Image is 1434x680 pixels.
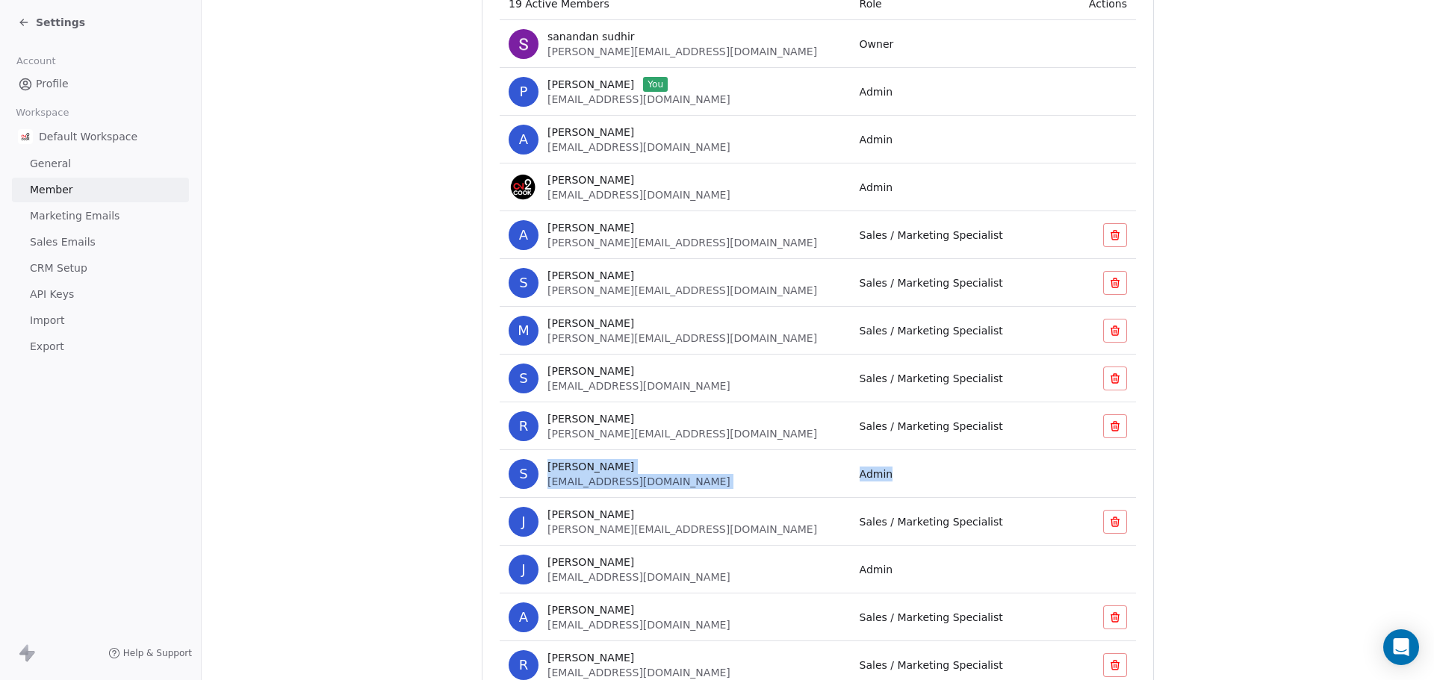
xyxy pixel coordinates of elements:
[547,125,634,140] span: [PERSON_NAME]
[860,134,893,146] span: Admin
[509,316,538,346] span: M
[547,220,634,235] span: [PERSON_NAME]
[643,77,668,92] span: You
[547,29,635,44] span: sanandan sudhir
[30,287,74,302] span: API Keys
[547,428,817,440] span: [PERSON_NAME][EMAIL_ADDRESS][DOMAIN_NAME]
[509,459,538,489] span: S
[18,15,85,30] a: Settings
[509,507,538,537] span: J
[509,364,538,393] span: S
[547,571,730,583] span: [EMAIL_ADDRESS][DOMAIN_NAME]
[12,308,189,333] a: Import
[547,284,817,296] span: [PERSON_NAME][EMAIL_ADDRESS][DOMAIN_NAME]
[30,208,119,224] span: Marketing Emails
[12,152,189,176] a: General
[860,659,1003,671] span: Sales / Marketing Specialist
[10,50,62,72] span: Account
[12,72,189,96] a: Profile
[860,372,1003,384] span: Sales / Marketing Specialist
[860,181,893,193] span: Admin
[509,125,538,155] span: A
[547,364,634,378] span: [PERSON_NAME]
[860,86,893,98] span: Admin
[547,411,634,426] span: [PERSON_NAME]
[547,667,730,679] span: [EMAIL_ADDRESS][DOMAIN_NAME]
[30,339,64,355] span: Export
[509,29,538,59] img: kRIQ9gOQHcDie3rR_rtjW3JpV223tEqfrfqtgl4jBbI
[36,15,85,30] span: Settings
[30,234,96,250] span: Sales Emails
[860,38,894,50] span: Owner
[547,332,817,344] span: [PERSON_NAME][EMAIL_ADDRESS][DOMAIN_NAME]
[36,76,69,92] span: Profile
[860,564,893,575] span: Admin
[860,325,1003,337] span: Sales / Marketing Specialist
[12,230,189,255] a: Sales Emails
[547,619,730,631] span: [EMAIL_ADDRESS][DOMAIN_NAME]
[123,647,192,659] span: Help & Support
[30,261,87,276] span: CRM Setup
[509,172,538,202] img: Screenshot%202025-06-25%20095108.png
[12,204,189,228] a: Marketing Emails
[30,182,73,198] span: Member
[547,507,634,522] span: [PERSON_NAME]
[12,334,189,359] a: Export
[509,650,538,680] span: R
[547,237,817,249] span: [PERSON_NAME][EMAIL_ADDRESS][DOMAIN_NAME]
[547,380,730,392] span: [EMAIL_ADDRESS][DOMAIN_NAME]
[547,46,817,57] span: [PERSON_NAME][EMAIL_ADDRESS][DOMAIN_NAME]
[18,129,33,144] img: on2cook%20logo-04%20copy.jpg
[509,220,538,250] span: A
[509,268,538,298] span: S
[547,93,730,105] span: [EMAIL_ADDRESS][DOMAIN_NAME]
[30,156,71,172] span: General
[547,268,634,283] span: [PERSON_NAME]
[547,172,634,187] span: [PERSON_NAME]
[509,602,538,632] span: A
[547,459,634,474] span: [PERSON_NAME]
[39,129,137,144] span: Default Workspace
[108,647,192,659] a: Help & Support
[509,555,538,584] span: J
[860,516,1003,528] span: Sales / Marketing Specialist
[860,229,1003,241] span: Sales / Marketing Specialist
[30,313,64,328] span: Import
[547,555,634,570] span: [PERSON_NAME]
[547,650,634,665] span: [PERSON_NAME]
[860,611,1003,623] span: Sales / Marketing Specialist
[547,523,817,535] span: [PERSON_NAME][EMAIL_ADDRESS][DOMAIN_NAME]
[1383,629,1419,665] div: Open Intercom Messenger
[10,102,75,124] span: Workspace
[12,282,189,307] a: API Keys
[547,189,730,201] span: [EMAIL_ADDRESS][DOMAIN_NAME]
[547,475,730,487] span: [EMAIL_ADDRESS][DOMAIN_NAME]
[12,178,189,202] a: Member
[547,602,634,617] span: [PERSON_NAME]
[547,77,634,92] span: [PERSON_NAME]
[860,277,1003,289] span: Sales / Marketing Specialist
[547,316,634,331] span: [PERSON_NAME]
[860,420,1003,432] span: Sales / Marketing Specialist
[12,256,189,281] a: CRM Setup
[860,468,893,480] span: Admin
[547,141,730,153] span: [EMAIL_ADDRESS][DOMAIN_NAME]
[509,411,538,441] span: R
[509,77,538,107] span: P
